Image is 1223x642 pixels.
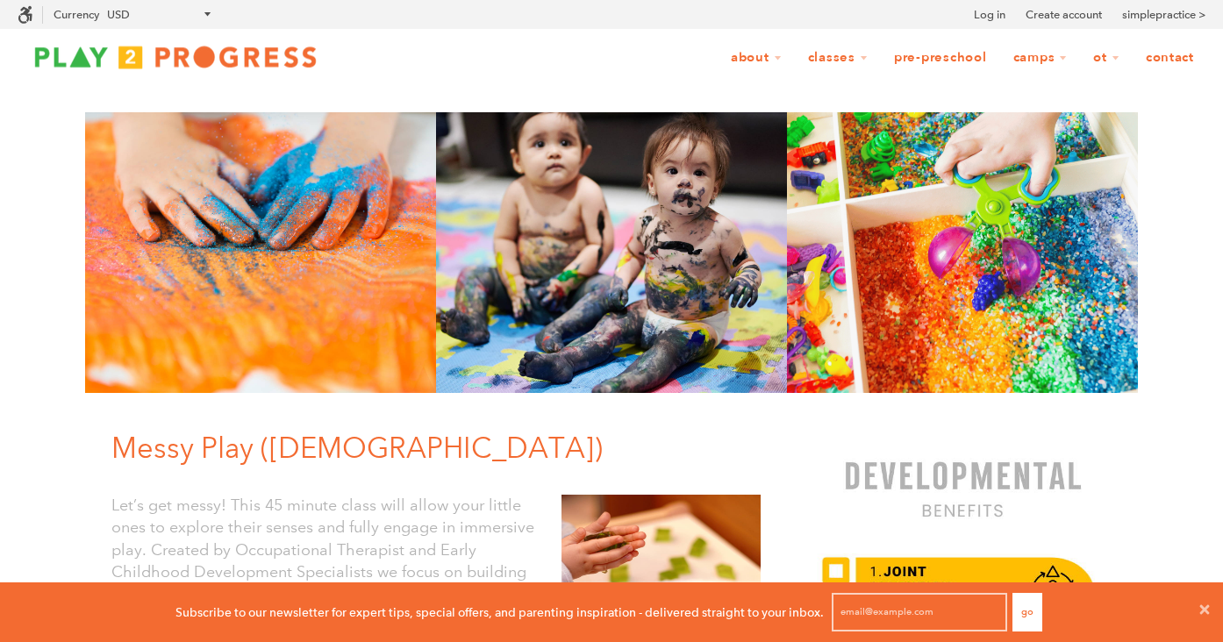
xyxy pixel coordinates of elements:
[111,428,774,468] h1: Messy Play ([DEMOGRAPHIC_DATA])
[883,41,998,75] a: Pre-Preschool
[974,6,1005,24] a: Log in
[18,39,333,75] img: Play2Progress logo
[832,593,1007,631] input: email@example.com
[1082,41,1131,75] a: OT
[797,41,879,75] a: Classes
[1134,41,1205,75] a: Contact
[1002,41,1079,75] a: Camps
[1012,593,1042,631] button: Go
[175,603,824,622] p: Subscribe to our newsletter for expert tips, special offers, and parenting inspiration - delivere...
[54,8,99,21] label: Currency
[1026,6,1102,24] a: Create account
[719,41,793,75] a: About
[1122,6,1205,24] a: simplepractice >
